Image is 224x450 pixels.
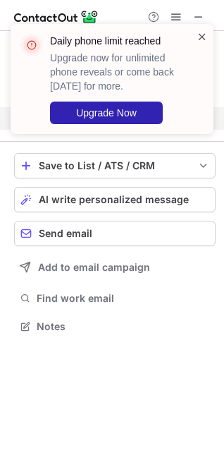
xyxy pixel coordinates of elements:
div: Save to List / ATS / CRM [39,160,191,171]
button: Add to email campaign [14,255,216,280]
span: Send email [39,228,92,239]
button: Upgrade Now [50,102,163,124]
header: Daily phone limit reached [50,34,180,48]
span: Add to email campaign [38,262,150,273]
span: Upgrade Now [76,107,137,118]
img: error [20,34,43,56]
span: Notes [37,320,210,333]
span: Find work email [37,292,210,305]
button: save-profile-one-click [14,153,216,178]
button: Find work email [14,288,216,308]
button: Send email [14,221,216,246]
span: AI write personalized message [39,194,189,205]
button: Notes [14,317,216,336]
button: AI write personalized message [14,187,216,212]
p: Upgrade now for unlimited phone reveals or come back [DATE] for more. [50,51,180,93]
img: ContactOut v5.3.10 [14,8,99,25]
